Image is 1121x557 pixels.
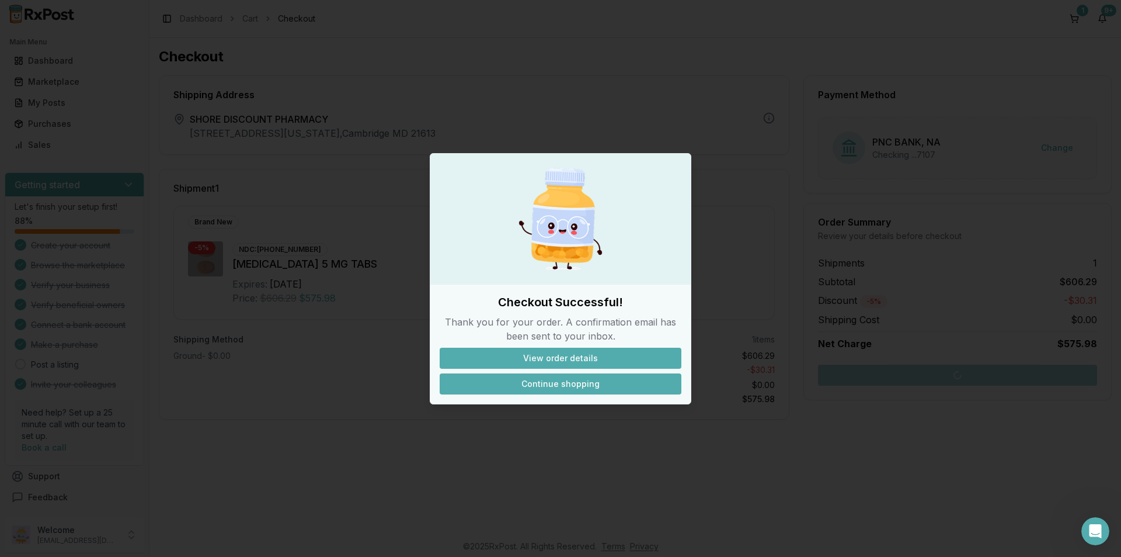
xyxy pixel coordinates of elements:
p: Thank you for your order. A confirmation email has been sent to your inbox. [440,315,681,343]
button: View order details [440,348,681,369]
iframe: Intercom live chat [1081,517,1109,545]
h2: Checkout Successful! [440,294,681,310]
button: Continue shopping [440,373,681,395]
img: Happy Pill Bottle [504,163,617,275]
